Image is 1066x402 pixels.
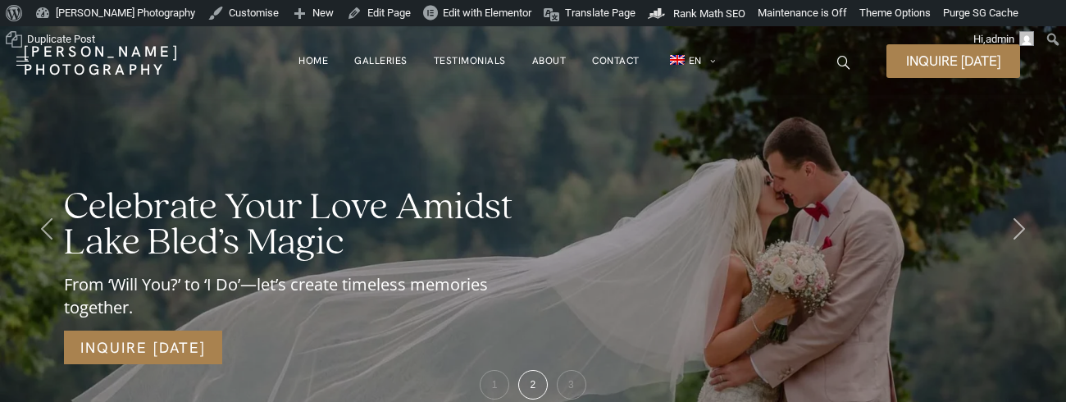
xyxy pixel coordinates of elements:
a: [PERSON_NAME] Photography [24,43,210,79]
span: Edit with Elementor [443,7,531,19]
span: 1 [492,379,498,391]
span: admin [986,33,1014,45]
a: Home [298,44,328,77]
a: Inquire [DATE] [886,44,1020,78]
a: Hi, [968,26,1041,53]
a: Contact [592,44,640,77]
a: Testimonials [434,44,506,77]
a: Inquire [DATE] [64,331,222,364]
img: EN [670,55,685,65]
a: en_GBEN [666,44,716,78]
span: Rank Math SEO [673,7,745,20]
a: About [532,44,567,77]
span: 3 [568,379,574,391]
span: Duplicate Post [27,26,95,53]
div: From ‘Will You?’ to ‘I Do’—let’s create timeless memories together. [64,273,522,319]
a: Galleries [354,44,408,77]
a: icon-magnifying-glass34 [829,48,859,77]
h2: Celebrate Your Love Amidst Lake Bled’s Magic [64,190,522,261]
span: Inquire [DATE] [906,54,1000,68]
span: 2 [530,379,535,391]
span: EN [689,54,702,67]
